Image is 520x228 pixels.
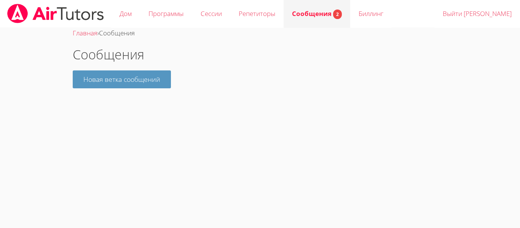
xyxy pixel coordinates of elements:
font: Новая ветка сообщений [83,75,160,84]
font: Дом [120,9,132,18]
font: Выйти [PERSON_NAME] [443,9,512,18]
font: 2 [336,11,339,18]
font: Программы [148,9,183,18]
font: Репетиторы [239,9,275,18]
font: Биллинг [359,9,383,18]
a: Главная [73,29,97,37]
img: airtutors_banner-c4298cdbf04f3fff15de1276eac7730deb9818008684d7c2e4769d2f7ddbe033.png [6,4,105,23]
font: Сообщения [292,9,332,18]
font: › [97,29,99,37]
font: Сессии [201,9,222,18]
font: Сообщения [99,29,135,37]
font: Сообщения [73,46,144,63]
button: Новая ветка сообщений [73,70,171,88]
